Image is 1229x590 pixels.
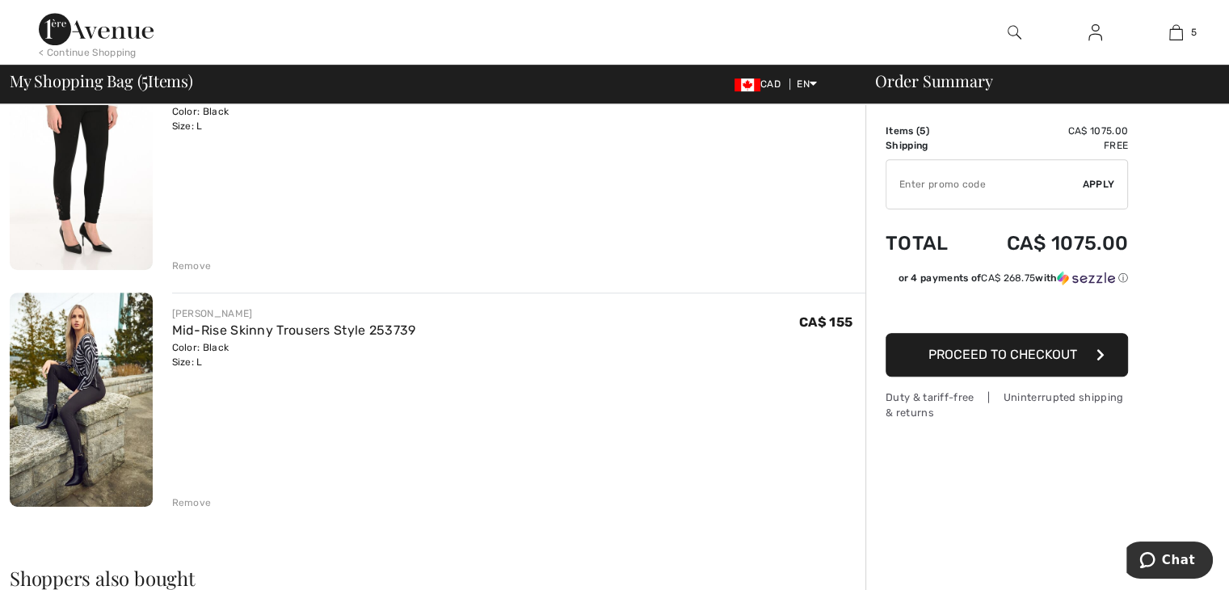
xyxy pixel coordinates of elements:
img: My Bag [1169,23,1183,42]
img: Canadian Dollar [734,78,760,91]
td: CA$ 1075.00 [968,216,1128,271]
span: 5 [141,69,148,90]
span: 5 [920,125,925,137]
td: Total [886,216,968,271]
img: Sezzle [1057,271,1115,285]
iframe: Opens a widget where you can chat to one of our agents [1126,542,1213,582]
div: Order Summary [856,73,1219,89]
div: Remove [172,495,212,510]
span: CA$ 268.75 [981,272,1035,284]
div: or 4 payments ofCA$ 268.75withSezzle Click to learn more about Sezzle [886,271,1128,291]
img: High-Waisted Skinny Trousers Style 253810 [10,57,153,270]
iframe: PayPal-paypal [886,291,1128,327]
img: My Info [1088,23,1102,42]
span: Proceed to Checkout [928,347,1077,362]
img: search the website [1008,23,1021,42]
td: Items ( ) [886,124,968,138]
div: or 4 payments of with [898,271,1128,285]
h2: Shoppers also bought [10,568,865,588]
td: CA$ 1075.00 [968,124,1128,138]
a: Mid-Rise Skinny Trousers Style 253739 [172,322,416,338]
div: Remove [172,259,212,273]
span: EN [797,78,817,90]
div: [PERSON_NAME] [172,306,416,321]
td: Shipping [886,138,968,153]
button: Proceed to Checkout [886,333,1128,377]
span: Apply [1083,177,1115,192]
span: CAD [734,78,787,90]
img: 1ère Avenue [39,13,154,45]
span: CA$ 155 [799,314,852,330]
div: < Continue Shopping [39,45,137,60]
div: Color: Black Size: L [172,104,446,133]
div: Duty & tariff-free | Uninterrupted shipping & returns [886,390,1128,420]
td: Free [968,138,1128,153]
span: 5 [1191,25,1197,40]
span: My Shopping Bag ( Items) [10,73,193,89]
a: 5 [1136,23,1215,42]
img: Mid-Rise Skinny Trousers Style 253739 [10,293,153,507]
a: Sign In [1075,23,1115,43]
div: Color: Black Size: L [172,340,416,369]
input: Promo code [886,160,1083,209]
